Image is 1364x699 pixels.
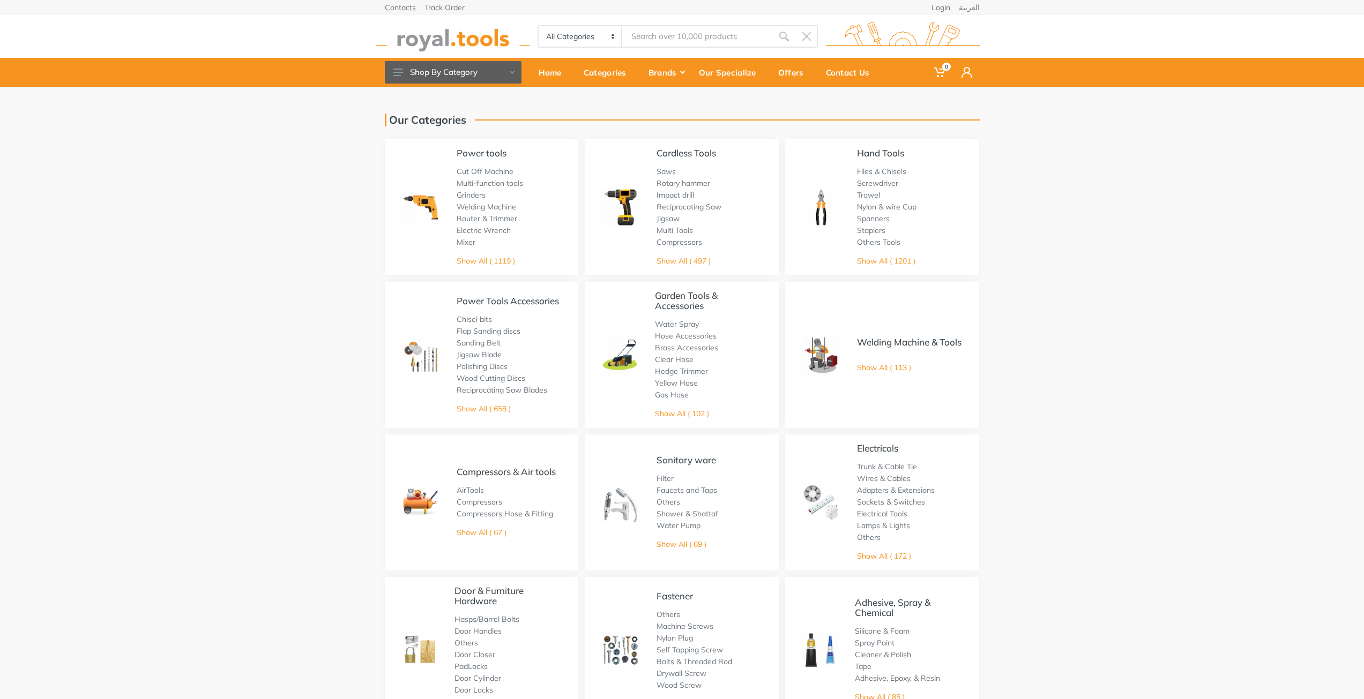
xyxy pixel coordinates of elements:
[401,335,441,375] img: Royal - Power Tools Accessories
[857,178,898,188] a: Screwdriver
[857,363,911,372] a: Show All ( 113 )
[857,256,915,266] a: Show All ( 1201 )
[801,483,841,522] img: Royal - Electricals
[855,650,911,659] a: Cleaner & Polish
[457,178,523,188] a: Multi-function tools
[927,58,954,87] a: 0
[457,214,517,223] a: Router & Trimmer
[622,25,772,48] input: Site search
[457,373,525,383] a: Wood Cutting Discs
[657,657,732,666] a: Bolts & Threaded Rod
[457,338,501,348] a: Sanding Belt
[601,630,640,670] img: Royal - Fastener
[857,532,881,542] a: Others
[655,319,699,329] a: Water Spray
[857,147,904,159] a: Hand Tools
[457,485,484,495] a: AirTools
[857,497,925,507] a: Sockets & Switches
[457,326,520,336] a: Flap Sanding discs
[657,610,680,619] a: Others
[657,590,693,602] a: Fastener
[818,61,884,84] div: Contact Us
[457,295,559,306] a: Power Tools Accessories
[401,187,441,227] img: Royal - Power tools
[857,202,916,212] a: Nylon & wire Cup
[771,58,818,87] a: Offers
[857,226,885,235] a: Staplers
[657,633,693,643] a: Nylon Plug
[857,521,910,530] a: Lamps & Lights
[454,585,524,606] a: Door & Furniture Hardware
[655,366,708,376] a: Hedge Trimmer
[454,638,478,648] a: Others
[857,509,907,518] a: Electrical Tools
[657,237,702,247] a: Compressors
[576,61,641,84] div: Categories
[655,331,717,341] a: Hose Accessories
[857,485,935,495] a: Adapters & Extensions
[457,167,513,176] a: Cut Off Machine
[531,58,576,87] a: Home
[657,668,706,678] a: Drywall Screw
[657,645,723,655] a: Self Tapping Screw
[401,483,441,522] img: Royal - Compressors & Air tools
[531,61,576,84] div: Home
[657,485,717,495] a: Faucets and Taps
[457,256,515,266] a: Show All ( 1119 )
[857,167,906,176] a: Files & Chisels
[691,61,771,84] div: Our Specialize
[857,551,911,561] a: Show All ( 172 )
[931,4,950,11] a: Login
[454,685,493,695] a: Door Locks
[457,362,508,371] a: Polishing Discs
[857,190,880,200] a: Trowel
[857,473,911,483] a: Wires & Cables
[959,4,980,11] a: العربية
[657,190,694,200] a: Impact drill
[457,190,486,200] a: Grinders
[454,650,495,659] a: Door Closer
[424,4,465,11] a: Track Order
[657,473,674,483] a: Filter
[385,61,521,84] button: Shop By Category
[657,202,721,212] a: Reciprocating Saw
[376,22,530,51] img: royal.tools Logo
[457,202,516,212] a: Welding Machine
[657,226,693,235] a: Multi Tools
[457,350,502,359] a: Jigsaw Blade
[657,454,716,465] a: Sanitary ware
[655,390,689,400] a: Gas Hose
[539,26,623,47] select: Category
[457,466,556,477] a: Compressors & Air tools
[385,4,416,11] a: Contacts
[857,462,917,471] a: Trunk & Cable Tie
[942,63,951,71] span: 0
[401,631,438,668] img: Royal - Door & Furniture Hardware
[457,226,511,235] a: Electric Wrench
[454,614,519,624] a: Hasps/Barrel Bolts
[641,61,691,84] div: Brands
[454,673,501,683] a: Door Cylinder
[457,314,492,324] a: Chisel bits
[657,680,702,690] a: Wood Screw
[655,355,694,364] a: Clear Hose
[657,214,680,223] a: Jigsaw
[657,167,676,176] a: Saws
[601,187,640,227] img: Royal - Cordless Tools
[657,621,713,631] a: Machine Screws
[457,404,511,414] a: Show All ( 658 )
[657,147,716,159] a: Cordless Tools
[385,114,466,126] h1: Our Categories
[454,626,502,636] a: Door Handles
[601,483,640,522] img: Royal - Sanitary ware
[655,409,709,418] a: Show All ( 102 )
[801,187,841,227] img: Royal - Hand Tools
[576,58,641,87] a: Categories
[801,335,841,375] img: Royal - Welding Machine & Tools
[657,497,680,507] a: Others
[601,336,638,373] img: Royal - Garden Tools & Accessories
[855,597,930,618] a: Adhesive, Spray & Chemical
[655,290,718,311] a: Garden Tools & Accessories
[855,626,910,636] a: Silicone & Foam
[657,178,710,188] a: Rotary hammer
